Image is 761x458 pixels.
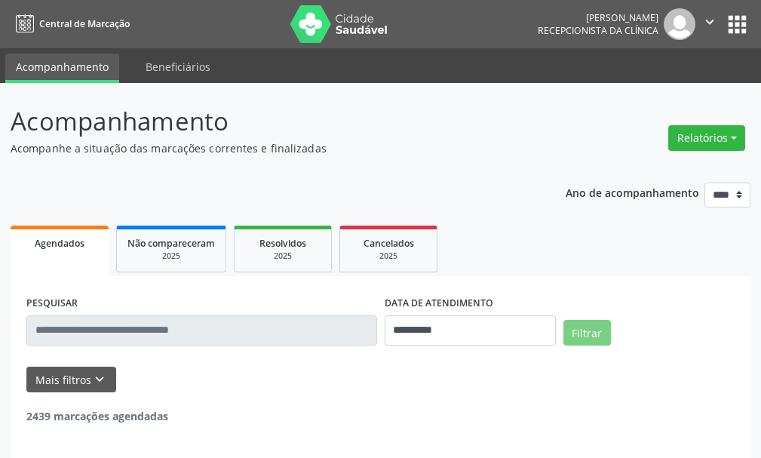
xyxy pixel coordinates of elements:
[26,292,78,315] label: PESQUISAR
[26,409,168,423] strong: 2439 marcações agendadas
[538,11,658,24] div: [PERSON_NAME]
[39,17,130,30] span: Central de Marcação
[11,140,529,156] p: Acompanhe a situação das marcações correntes e finalizadas
[26,367,116,393] button: Mais filtroskeyboard_arrow_down
[35,237,84,250] span: Agendados
[351,251,426,262] div: 2025
[566,183,699,201] p: Ano de acompanhamento
[563,320,611,346] button: Filtrar
[664,8,695,40] img: img
[5,54,119,83] a: Acompanhamento
[91,371,108,388] i: keyboard_arrow_down
[668,125,745,151] button: Relatórios
[259,237,306,250] span: Resolvidos
[701,14,718,30] i: 
[724,11,750,38] button: apps
[245,251,321,262] div: 2025
[385,292,493,315] label: DATA DE ATENDIMENTO
[538,24,658,37] span: Recepcionista da clínica
[127,237,215,250] span: Não compareceram
[11,11,130,36] a: Central de Marcação
[364,237,414,250] span: Cancelados
[11,103,529,140] p: Acompanhamento
[135,54,221,80] a: Beneficiários
[127,251,215,262] div: 2025
[695,8,724,40] button: 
